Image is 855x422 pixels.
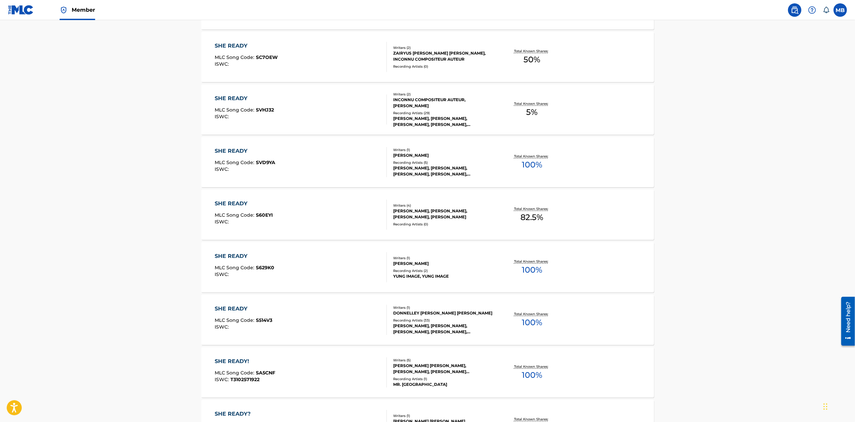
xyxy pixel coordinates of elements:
[393,64,494,69] div: Recording Artists ( 0 )
[215,212,256,218] span: MLC Song Code :
[393,116,494,128] div: [PERSON_NAME], [PERSON_NAME], [PERSON_NAME], [PERSON_NAME], [PERSON_NAME]
[215,357,275,365] div: SHE READY!
[393,268,494,273] div: Recording Artists ( 2 )
[393,256,494,261] div: Writers ( 1 )
[393,97,494,109] div: INCONNU COMPOSITEUR AUTEUR, [PERSON_NAME]
[215,61,230,67] span: ISWC :
[256,107,274,113] span: SVHJ32
[215,252,274,260] div: SHE READY
[393,363,494,375] div: [PERSON_NAME] [PERSON_NAME], [PERSON_NAME], [PERSON_NAME] [PERSON_NAME], [PERSON_NAME], [PERSON_N...
[393,111,494,116] div: Recording Artists ( 29 )
[215,94,274,102] div: SHE READY
[72,6,95,14] span: Member
[8,5,34,15] img: MLC Logo
[514,154,550,159] p: Total Known Shares:
[215,376,230,382] span: ISWC :
[514,311,550,316] p: Total Known Shares:
[808,6,816,14] img: help
[514,364,550,369] p: Total Known Shares:
[824,397,828,417] div: Drag
[514,259,550,264] p: Total Known Shares:
[60,6,68,14] img: Top Rightsholder
[520,211,543,223] span: 82.5 %
[215,410,277,418] div: SHE READY?
[215,107,256,113] span: MLC Song Code :
[393,318,494,323] div: Recording Artists ( 33 )
[393,358,494,363] div: Writers ( 5 )
[393,376,494,381] div: Recording Artists ( 1 )
[514,206,550,211] p: Total Known Shares:
[522,264,542,276] span: 100 %
[514,417,550,422] p: Total Known Shares:
[256,159,275,165] span: SVD9YA
[201,190,654,240] a: SHE READYMLC Song Code:S60EYIISWC:Writers (4)[PERSON_NAME], [PERSON_NAME], [PERSON_NAME], [PERSON...
[256,265,274,271] span: S629K0
[215,114,230,120] span: ISWC :
[836,294,855,348] iframe: Resource Center
[805,3,819,17] div: Help
[393,273,494,279] div: YUNG IMAGE, YUNG IMAGE
[393,45,494,50] div: Writers ( 2 )
[393,208,494,220] div: [PERSON_NAME], [PERSON_NAME], [PERSON_NAME], [PERSON_NAME]
[393,165,494,177] div: [PERSON_NAME], [PERSON_NAME], [PERSON_NAME], [PERSON_NAME], [PERSON_NAME]
[393,203,494,208] div: Writers ( 4 )
[201,137,654,187] a: SHE READYMLC Song Code:SVD9YAISWC:Writers (1)[PERSON_NAME]Recording Artists (5)[PERSON_NAME], [PE...
[393,413,494,418] div: Writers ( 1 )
[393,261,494,267] div: [PERSON_NAME]
[393,381,494,388] div: MR. [GEOGRAPHIC_DATA]
[256,212,273,218] span: S60EYI
[256,54,278,60] span: SC7OEW
[522,316,542,329] span: 100 %
[393,147,494,152] div: Writers ( 1 )
[215,317,256,323] span: MLC Song Code :
[215,159,256,165] span: MLC Song Code :
[514,101,550,106] p: Total Known Shares:
[215,305,272,313] div: SHE READY
[215,265,256,271] span: MLC Song Code :
[215,166,230,172] span: ISWC :
[256,370,275,376] span: SA5CNF
[215,200,273,208] div: SHE READY
[215,370,256,376] span: MLC Song Code :
[215,324,230,330] span: ISWC :
[834,3,847,17] div: User Menu
[526,106,538,118] span: 5 %
[522,369,542,381] span: 100 %
[788,3,801,17] a: Public Search
[393,222,494,227] div: Recording Artists ( 0 )
[514,49,550,54] p: Total Known Shares:
[201,84,654,135] a: SHE READYMLC Song Code:SVHJ32ISWC:Writers (2)INCONNU COMPOSITEUR AUTEUR, [PERSON_NAME]Recording A...
[256,317,272,323] span: S514V3
[201,242,654,292] a: SHE READYMLC Song Code:S629K0ISWC:Writers (1)[PERSON_NAME]Recording Artists (2)YUNG IMAGE, YUNG I...
[393,92,494,97] div: Writers ( 2 )
[393,50,494,62] div: ZAIRYUS [PERSON_NAME] [PERSON_NAME], INCONNU COMPOSITEUR AUTEUR
[393,160,494,165] div: Recording Artists ( 5 )
[393,152,494,158] div: [PERSON_NAME]
[215,147,275,155] div: SHE READY
[215,219,230,225] span: ISWC :
[215,54,256,60] span: MLC Song Code :
[823,7,830,13] div: Notifications
[822,390,855,422] iframe: Chat Widget
[201,295,654,345] a: SHE READYMLC Song Code:S514V3ISWC:Writers (1)DONNELLEY [PERSON_NAME] [PERSON_NAME]Recording Artis...
[393,305,494,310] div: Writers ( 1 )
[201,347,654,398] a: SHE READY!MLC Song Code:SA5CNFISWC:T3102571922Writers (5)[PERSON_NAME] [PERSON_NAME], [PERSON_NAM...
[523,54,540,66] span: 50 %
[393,323,494,335] div: [PERSON_NAME], [PERSON_NAME], [PERSON_NAME], [PERSON_NAME], [PERSON_NAME]
[215,271,230,277] span: ISWC :
[393,310,494,316] div: DONNELLEY [PERSON_NAME] [PERSON_NAME]
[201,32,654,82] a: SHE READYMLC Song Code:SC7OEWISWC:Writers (2)ZAIRYUS [PERSON_NAME] [PERSON_NAME], INCONNU COMPOSI...
[791,6,799,14] img: search
[230,376,260,382] span: T3102571922
[215,42,278,50] div: SHE READY
[522,159,542,171] span: 100 %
